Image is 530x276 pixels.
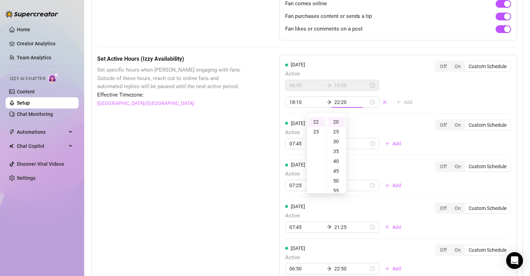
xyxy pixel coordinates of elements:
[328,176,345,186] div: 50
[334,140,369,147] input: End time
[328,127,345,137] div: 25
[435,244,511,256] div: segmented control
[379,138,407,149] button: Add
[17,140,67,152] span: Chat Copilot
[327,100,331,105] span: arrow-right
[289,223,324,231] input: Start time
[465,162,510,171] div: Custom Schedule
[390,97,418,108] button: Add
[435,203,511,214] div: segmented control
[385,266,390,271] span: plus
[327,266,331,271] span: arrow-right
[10,75,45,82] span: Izzy AI Chatter
[451,203,465,213] div: On
[17,175,35,181] a: Settings
[17,89,35,94] a: Content
[465,203,510,213] div: Custom Schedule
[436,120,451,130] div: Off
[435,161,511,172] div: segmented control
[334,81,369,89] input: End time
[97,99,194,107] a: [GEOGRAPHIC_DATA]/[GEOGRAPHIC_DATA]
[289,182,324,189] input: Start time
[97,66,244,91] span: Set specific hours when [PERSON_NAME] engaging with fans. Outside of these hours, reach out to on...
[291,162,305,167] span: [DATE]
[327,83,331,88] span: arrow-right
[436,245,451,255] div: Off
[97,55,244,63] h5: Set Active Hours (Izzy Availability)
[289,265,324,272] input: Start time
[9,144,14,149] img: Chat Copilot
[379,263,407,274] button: Add
[285,212,407,220] span: Active
[285,170,407,178] span: Active
[285,12,372,21] span: Fan purchases content or sends a tip
[393,183,401,188] span: Add
[17,100,30,106] a: Setup
[393,266,401,271] span: Add
[327,224,331,229] span: arrow-right
[435,119,511,131] div: segmented control
[465,120,510,130] div: Custom Schedule
[379,222,407,233] button: Add
[17,126,67,138] span: Automations
[379,180,407,191] button: Add
[382,100,387,105] span: close
[385,224,390,229] span: plus
[393,141,401,146] span: Add
[334,182,369,189] input: End time
[9,129,15,135] span: thunderbolt
[506,252,523,269] div: Open Intercom Messenger
[465,245,510,255] div: Custom Schedule
[465,61,510,71] div: Custom Schedule
[393,224,401,230] span: Add
[285,129,407,137] span: Active
[6,11,58,18] img: logo-BBDzfeDw.svg
[285,25,363,33] span: Fan likes or comments on a post
[48,73,59,83] img: AI Chatter
[451,61,465,71] div: On
[436,162,451,171] div: Off
[385,141,390,146] span: plus
[285,254,407,262] span: Active
[289,81,324,89] input: Start time
[308,117,325,127] div: 22
[385,183,390,188] span: plus
[285,70,418,78] span: Active
[308,127,325,137] div: 23
[17,38,73,49] a: Creator Analytics
[328,137,345,146] div: 30
[328,156,345,166] div: 40
[291,204,305,209] span: [DATE]
[328,117,345,127] div: 20
[17,55,51,60] a: Team Analytics
[17,161,64,167] a: Discover Viral Videos
[436,61,451,71] div: Off
[291,62,305,67] span: [DATE]
[334,223,369,231] input: End time
[451,162,465,171] div: On
[328,186,345,196] div: 55
[291,120,305,126] span: [DATE]
[97,91,244,99] span: Effective Timezone:
[451,120,465,130] div: On
[291,245,305,251] span: [DATE]
[289,98,324,106] input: Start time
[334,98,369,106] input: End time
[289,140,324,147] input: Start time
[334,265,369,272] input: End time
[17,111,53,117] a: Chat Monitoring
[328,146,345,156] div: 35
[17,27,30,32] a: Home
[328,166,345,176] div: 45
[451,245,465,255] div: On
[435,61,511,72] div: segmented control
[436,203,451,213] div: Off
